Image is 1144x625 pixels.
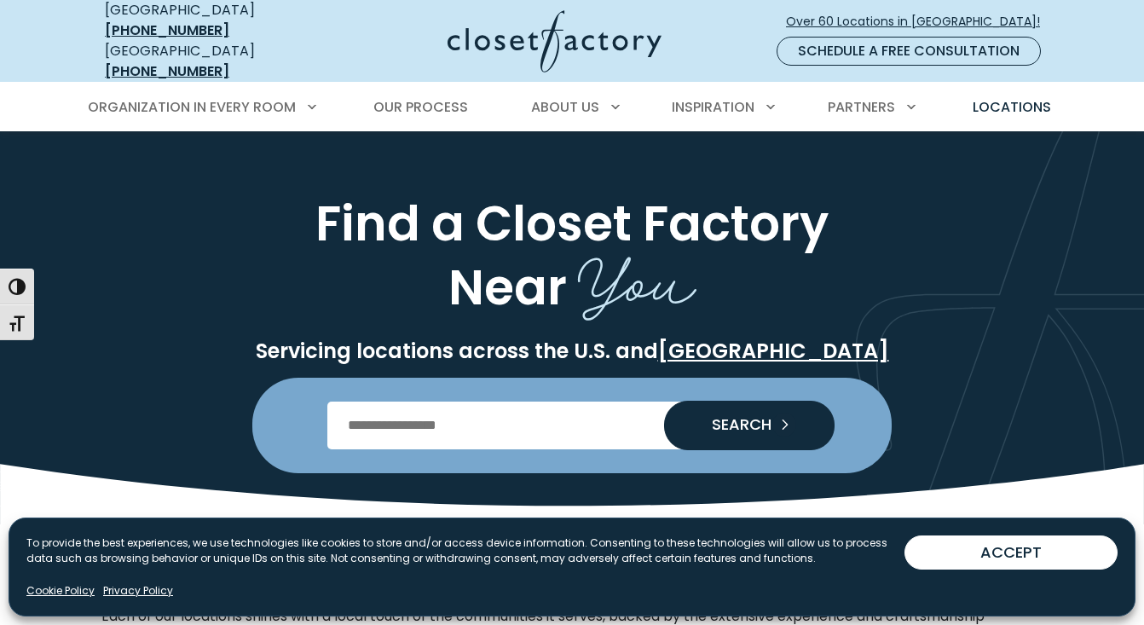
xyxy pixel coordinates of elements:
[658,337,889,365] a: [GEOGRAPHIC_DATA]
[105,61,229,81] a: [PHONE_NUMBER]
[777,37,1041,66] a: Schedule a Free Consultation
[105,41,314,82] div: [GEOGRAPHIC_DATA]
[76,84,1068,131] nav: Primary Menu
[373,97,468,117] span: Our Process
[101,339,1043,364] p: Servicing locations across the U.S. and
[828,97,895,117] span: Partners
[26,583,95,599] a: Cookie Policy
[786,13,1054,31] span: Over 60 Locations in [GEOGRAPHIC_DATA]!
[105,20,229,40] a: [PHONE_NUMBER]
[448,254,567,321] span: Near
[698,417,771,432] span: SEARCH
[26,535,904,566] p: To provide the best experiences, we use technologies like cookies to store and/or access device i...
[103,583,173,599] a: Privacy Policy
[327,402,818,449] input: Enter Postal Code
[672,97,754,117] span: Inspiration
[904,535,1118,570] button: ACCEPT
[578,226,696,326] span: You
[785,7,1054,37] a: Over 60 Locations in [GEOGRAPHIC_DATA]!
[448,10,662,72] img: Closet Factory Logo
[664,401,835,450] button: Search our Nationwide Locations
[315,190,829,258] span: Find a Closet Factory
[88,97,296,117] span: Organization in Every Room
[973,97,1051,117] span: Locations
[531,97,599,117] span: About Us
